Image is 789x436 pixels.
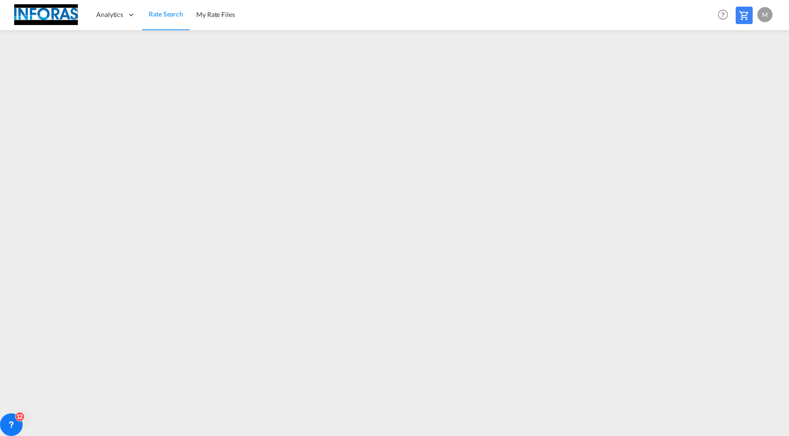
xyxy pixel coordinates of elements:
[757,7,772,22] div: M
[715,7,736,24] div: Help
[149,10,183,18] span: Rate Search
[196,10,235,18] span: My Rate Files
[96,10,123,19] span: Analytics
[715,7,731,23] span: Help
[14,4,78,25] img: eff75c7098ee11eeb65dd1c63e392380.jpg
